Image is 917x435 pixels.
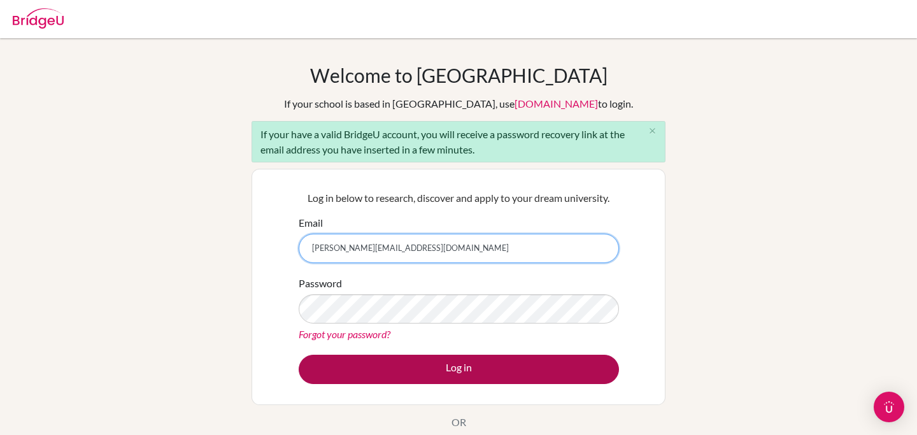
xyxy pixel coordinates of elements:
[299,190,619,206] p: Log in below to research, discover and apply to your dream university.
[310,64,608,87] h1: Welcome to [GEOGRAPHIC_DATA]
[639,122,665,141] button: Close
[13,8,64,29] img: Bridge-U
[252,121,665,162] div: If your have a valid BridgeU account, you will receive a password recovery link at the email addr...
[299,276,342,291] label: Password
[299,355,619,384] button: Log in
[284,96,633,111] div: If your school is based in [GEOGRAPHIC_DATA], use to login.
[299,328,390,340] a: Forgot your password?
[451,415,466,430] p: OR
[874,392,904,422] div: Open Intercom Messenger
[299,215,323,231] label: Email
[648,126,657,136] i: close
[515,97,598,110] a: [DOMAIN_NAME]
